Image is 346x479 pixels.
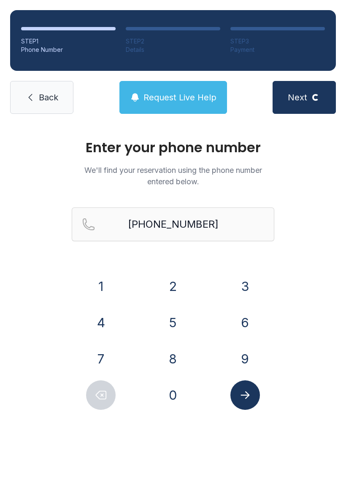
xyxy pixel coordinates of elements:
[72,164,274,187] p: We'll find your reservation using the phone number entered below.
[230,46,325,54] div: Payment
[86,344,116,374] button: 7
[230,380,260,410] button: Submit lookup form
[72,207,274,241] input: Reservation phone number
[158,308,188,337] button: 5
[21,46,116,54] div: Phone Number
[158,380,188,410] button: 0
[143,91,216,103] span: Request Live Help
[230,308,260,337] button: 6
[158,344,188,374] button: 8
[126,46,220,54] div: Details
[230,272,260,301] button: 3
[72,141,274,154] h1: Enter your phone number
[288,91,307,103] span: Next
[230,344,260,374] button: 9
[39,91,58,103] span: Back
[86,308,116,337] button: 4
[126,37,220,46] div: STEP 2
[21,37,116,46] div: STEP 1
[230,37,325,46] div: STEP 3
[158,272,188,301] button: 2
[86,272,116,301] button: 1
[86,380,116,410] button: Delete number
